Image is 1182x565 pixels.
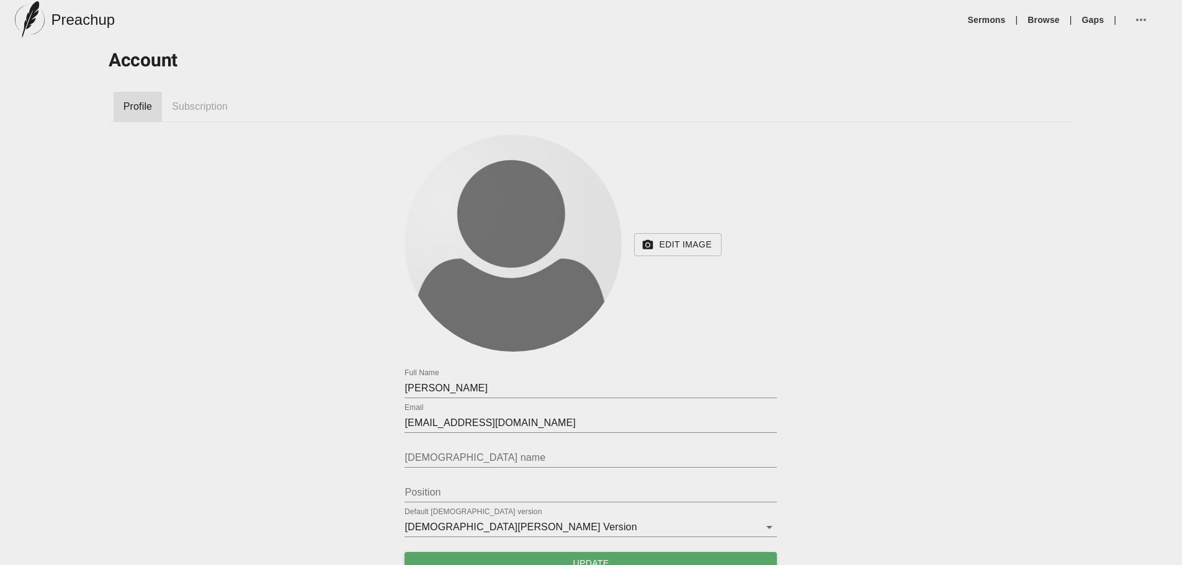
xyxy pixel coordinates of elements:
span: Profile [123,99,152,114]
label: Full Name [405,370,439,377]
li: | [1011,14,1023,26]
img: preachup-logo.png [15,1,45,38]
h5: Preachup [51,10,115,30]
a: Sermons [968,14,1006,26]
a: Browse [1028,14,1059,26]
span: Subscription [172,99,228,114]
input: Pastor, Evagelist, Teacher [405,483,777,502]
button: Edit Image [634,233,722,256]
li: | [1065,14,1077,26]
span: Edit Image [644,237,712,252]
div: [DEMOGRAPHIC_DATA][PERSON_NAME] Version [405,517,777,537]
img: 385dcd25-9a6b-4d77-95bf-9c2626207def_73_0_367_367.jpeg [405,135,622,352]
a: Gaps [1082,14,1104,26]
h2: Account [109,50,1073,72]
div: Profile [114,92,162,122]
label: Email [405,404,424,412]
div: Subscription [162,92,238,122]
label: Default [DEMOGRAPHIC_DATA] version [405,509,542,516]
li: | [1109,14,1121,26]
